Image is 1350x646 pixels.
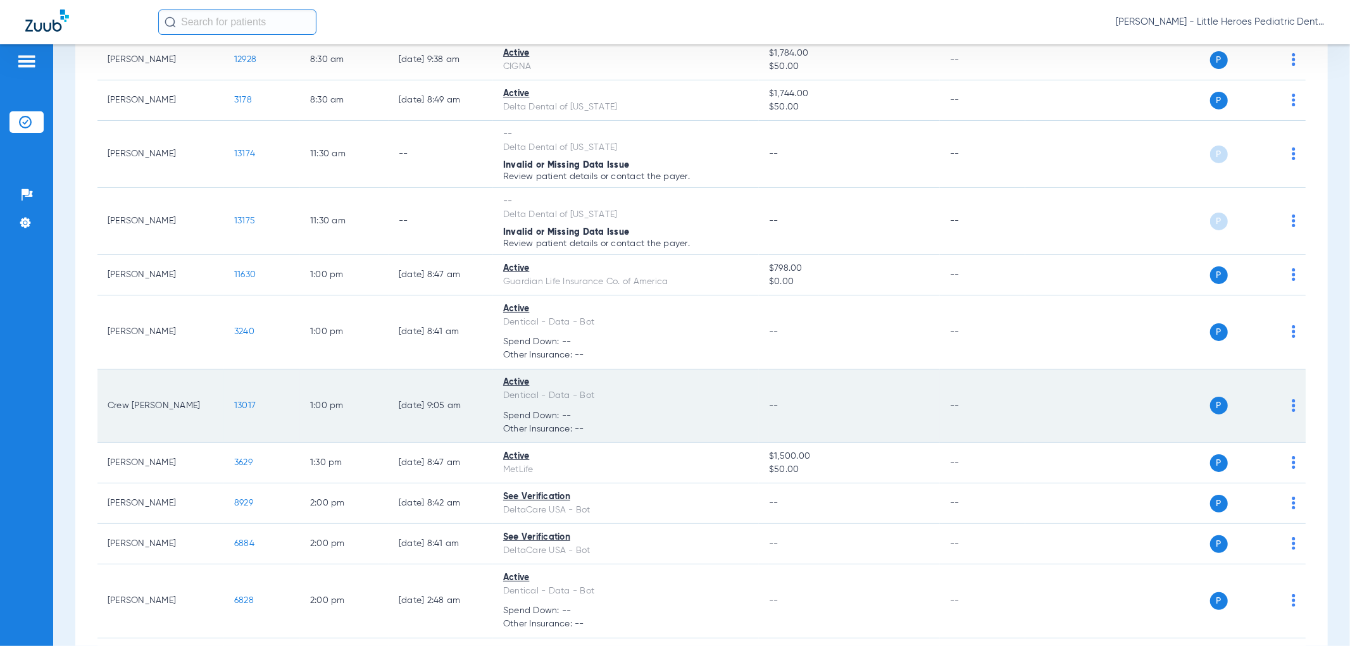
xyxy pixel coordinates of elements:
[234,539,254,548] span: 6884
[300,370,389,444] td: 1:00 PM
[1210,51,1228,69] span: P
[1210,535,1228,553] span: P
[1210,266,1228,284] span: P
[769,101,930,114] span: $50.00
[97,370,224,444] td: Crew [PERSON_NAME]
[503,544,749,557] div: DeltaCare USA - Bot
[503,450,749,463] div: Active
[1292,94,1296,106] img: group-dot-blue.svg
[389,188,493,255] td: --
[769,401,778,410] span: --
[769,262,930,275] span: $798.00
[97,524,224,564] td: [PERSON_NAME]
[503,161,629,170] span: Invalid or Missing Data Issue
[234,270,256,279] span: 11630
[389,80,493,121] td: [DATE] 8:49 AM
[300,255,389,295] td: 1:00 PM
[300,121,389,188] td: 11:30 AM
[97,121,224,188] td: [PERSON_NAME]
[97,80,224,121] td: [PERSON_NAME]
[1116,16,1325,28] span: [PERSON_NAME] - Little Heroes Pediatric Dentistry
[503,423,749,436] span: Other Insurance: --
[503,409,749,423] span: Spend Down: --
[1210,213,1228,230] span: P
[940,80,1025,121] td: --
[16,54,37,69] img: hamburger-icon
[389,564,493,638] td: [DATE] 2:48 AM
[300,295,389,370] td: 1:00 PM
[1292,537,1296,550] img: group-dot-blue.svg
[1292,456,1296,469] img: group-dot-blue.svg
[389,370,493,444] td: [DATE] 9:05 AM
[1292,325,1296,338] img: group-dot-blue.svg
[1210,495,1228,512] span: P
[1210,146,1228,163] span: P
[158,9,316,35] input: Search for patients
[940,40,1025,80] td: --
[769,47,930,60] span: $1,784.00
[234,149,255,158] span: 13174
[940,188,1025,255] td: --
[300,524,389,564] td: 2:00 PM
[503,531,749,544] div: See Verification
[234,596,254,605] span: 6828
[503,228,629,237] span: Invalid or Missing Data Issue
[940,370,1025,444] td: --
[1292,214,1296,227] img: group-dot-blue.svg
[940,443,1025,483] td: --
[940,255,1025,295] td: --
[940,295,1025,370] td: --
[503,490,749,504] div: See Verification
[503,60,749,73] div: CIGNA
[503,571,749,585] div: Active
[1292,147,1296,160] img: group-dot-blue.svg
[97,483,224,524] td: [PERSON_NAME]
[234,55,256,64] span: 12928
[503,262,749,275] div: Active
[940,121,1025,188] td: --
[389,255,493,295] td: [DATE] 8:47 AM
[165,16,176,28] img: Search Icon
[769,539,778,548] span: --
[1210,323,1228,341] span: P
[234,401,256,410] span: 13017
[503,349,749,362] span: Other Insurance: --
[1210,397,1228,414] span: P
[769,87,930,101] span: $1,744.00
[300,564,389,638] td: 2:00 PM
[97,40,224,80] td: [PERSON_NAME]
[503,47,749,60] div: Active
[940,483,1025,524] td: --
[1210,592,1228,610] span: P
[503,389,749,402] div: Dentical - Data - Bot
[769,216,778,225] span: --
[503,316,749,329] div: Dentical - Data - Bot
[1287,585,1350,646] iframe: Chat Widget
[940,524,1025,564] td: --
[503,585,749,598] div: Dentical - Data - Bot
[389,295,493,370] td: [DATE] 8:41 AM
[1292,268,1296,281] img: group-dot-blue.svg
[300,80,389,121] td: 8:30 AM
[97,443,224,483] td: [PERSON_NAME]
[97,188,224,255] td: [PERSON_NAME]
[97,295,224,370] td: [PERSON_NAME]
[1210,454,1228,472] span: P
[1210,92,1228,109] span: P
[769,327,778,336] span: --
[769,60,930,73] span: $50.00
[389,483,493,524] td: [DATE] 8:42 AM
[503,87,749,101] div: Active
[503,239,749,248] p: Review patient details or contact the payer.
[503,376,749,389] div: Active
[300,483,389,524] td: 2:00 PM
[503,463,749,476] div: MetLife
[300,40,389,80] td: 8:30 AM
[503,141,749,154] div: Delta Dental of [US_STATE]
[503,504,749,517] div: DeltaCare USA - Bot
[389,121,493,188] td: --
[389,443,493,483] td: [DATE] 8:47 AM
[234,458,253,467] span: 3629
[234,499,253,507] span: 8929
